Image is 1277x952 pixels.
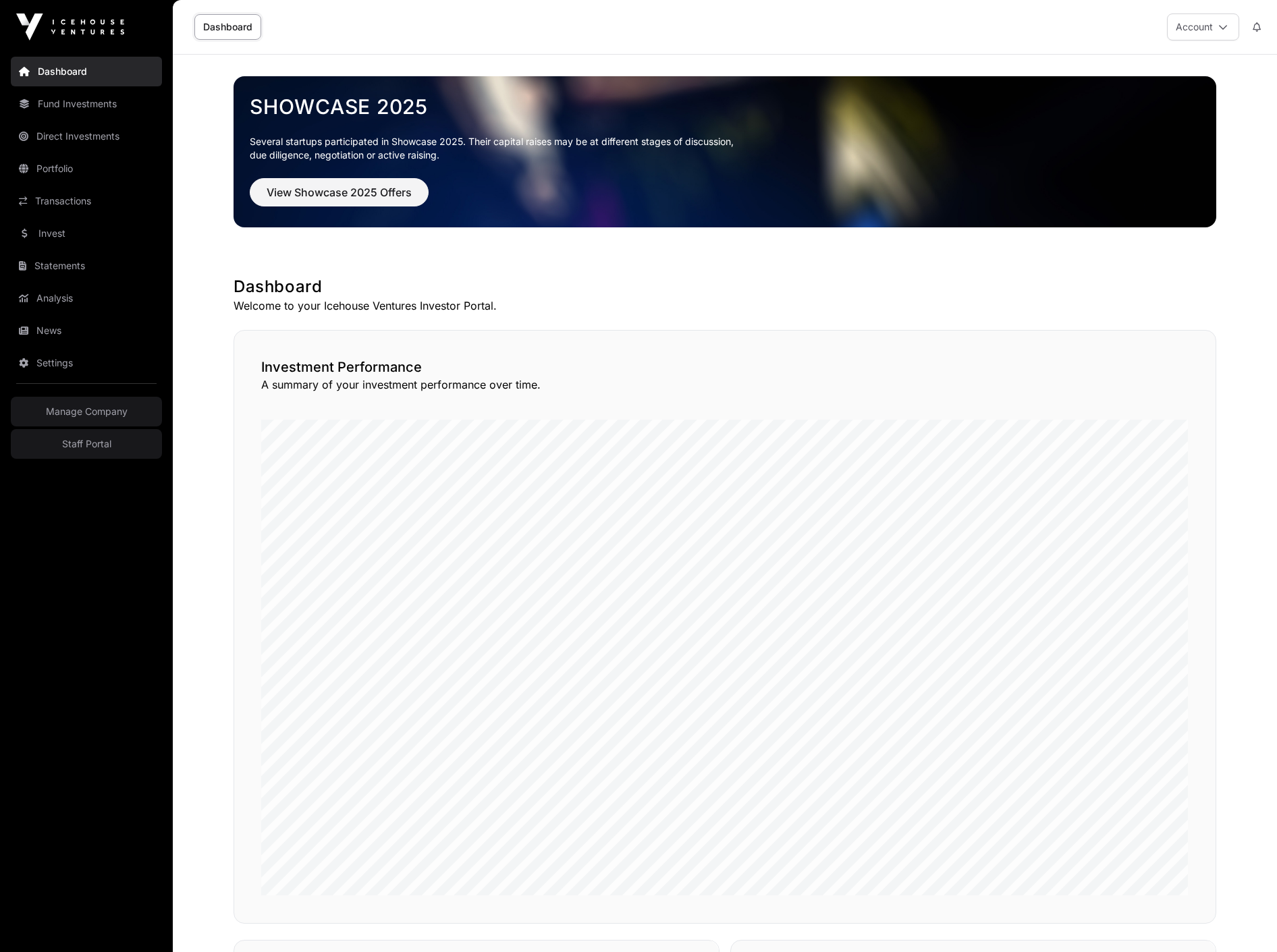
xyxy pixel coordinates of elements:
[11,219,162,248] a: Invest
[250,178,429,206] button: View Showcase 2025 Offers
[11,316,162,345] a: News
[194,14,261,40] a: Dashboard
[11,121,162,151] a: Direct Investments
[16,13,124,40] img: Icehouse Ventures Logo
[11,154,162,184] a: Portfolio
[11,186,162,216] a: Transactions
[1210,887,1277,952] iframe: Chat Widget
[250,192,429,205] a: View Showcase 2025 Offers
[234,76,1216,227] img: Showcase 2025
[261,376,1189,393] p: A summary of your investment performance over time.
[250,135,1200,162] p: Several startups participated in Showcase 2025. Their capital raises may be at different stages o...
[1167,13,1239,40] button: Account
[11,57,162,86] a: Dashboard
[11,348,162,378] a: Settings
[11,283,162,313] a: Analysis
[11,89,162,119] a: Fund Investments
[11,251,162,281] a: Statements
[11,429,162,459] a: Staff Portal
[261,358,1189,376] h2: Investment Performance
[234,298,1216,314] p: Welcome to your Icehouse Ventures Investor Portal.
[11,397,162,426] a: Manage Company
[250,94,1200,119] a: Showcase 2025
[267,184,412,200] span: View Showcase 2025 Offers
[234,276,1216,298] h1: Dashboard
